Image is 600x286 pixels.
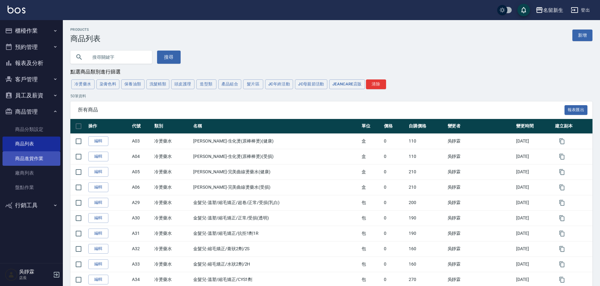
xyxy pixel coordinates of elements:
[196,79,216,89] button: 造型類
[88,136,108,146] a: 編輯
[121,79,145,89] button: 保養油類
[3,166,60,180] a: 廠商列表
[3,23,60,39] button: 櫃檯作業
[130,256,153,272] td: A33
[360,119,382,134] th: 單位
[515,149,554,164] td: [DATE]
[382,195,407,210] td: 0
[446,119,515,134] th: 變更者
[192,195,360,210] td: 金髮兒-溫塑/縮毛矯正/超卷/正常/受損(乳白)
[70,93,592,99] p: 50 筆資料
[360,226,382,241] td: 包
[3,151,60,166] a: 商品進貨作業
[71,79,95,89] button: 冷燙藥水
[153,133,192,149] td: 冷燙藥水
[382,133,407,149] td: 0
[153,180,192,195] td: 冷燙藥水
[360,210,382,226] td: 包
[130,226,153,241] td: A31
[130,180,153,195] td: A06
[515,133,554,149] td: [DATE]
[407,119,446,134] th: 自購價格
[329,79,365,89] button: JeanCare店販
[515,119,554,134] th: 變更時間
[88,182,108,192] a: 編輯
[88,229,108,238] a: 編輯
[130,149,153,164] td: A04
[446,241,515,256] td: 吳靜霖
[5,268,18,281] img: Person
[543,6,563,14] div: 名留新生
[153,164,192,180] td: 冷燙藥水
[446,180,515,195] td: 吳靜霖
[382,149,407,164] td: 0
[153,195,192,210] td: 冷燙藥水
[515,195,554,210] td: [DATE]
[3,104,60,120] button: 商品管理
[360,195,382,210] td: 包
[153,256,192,272] td: 冷燙藥水
[153,149,192,164] td: 冷燙藥水
[407,210,446,226] td: 190
[78,107,565,113] span: 所有商品
[407,149,446,164] td: 110
[515,241,554,256] td: [DATE]
[88,198,108,208] a: 編輯
[572,30,592,41] a: 新增
[88,152,108,161] a: 編輯
[407,180,446,195] td: 210
[88,167,108,177] a: 編輯
[382,256,407,272] td: 0
[192,133,360,149] td: [PERSON_NAME]-生化燙(原棒棒燙)(健康)
[360,149,382,164] td: 盒
[565,107,588,113] a: 報表匯出
[130,241,153,256] td: A32
[366,79,386,89] button: 清除
[153,119,192,134] th: 類別
[360,256,382,272] td: 包
[382,241,407,256] td: 0
[88,244,108,254] a: 編輯
[446,133,515,149] td: 吳靜霖
[218,79,242,89] button: 產品組合
[157,51,181,64] button: 搜尋
[130,195,153,210] td: A29
[192,226,360,241] td: 金髮兒-溫塑/縮毛矯正/抗拒1劑1R
[382,210,407,226] td: 0
[3,180,60,195] a: 盤點作業
[3,197,60,213] button: 行銷工具
[360,180,382,195] td: 盒
[130,164,153,180] td: A05
[515,210,554,226] td: [DATE]
[153,226,192,241] td: 冷燙藥水
[96,79,120,89] button: 染膏色料
[446,256,515,272] td: 吳靜霖
[192,149,360,164] td: [PERSON_NAME]-生化燙(原棒棒燙)(受損)
[382,119,407,134] th: 價格
[3,39,60,55] button: 預約管理
[70,34,101,43] h3: 商品列表
[153,241,192,256] td: 冷燙藥水
[446,149,515,164] td: 吳靜霖
[382,180,407,195] td: 0
[446,226,515,241] td: 吳靜霖
[3,55,60,71] button: 報表及分析
[192,180,360,195] td: [PERSON_NAME]-完美曲線燙藥水(受損)
[407,241,446,256] td: 160
[3,71,60,88] button: 客戶管理
[192,256,360,272] td: 金髮兒-縮毛矯正/水狀2劑/2H
[382,164,407,180] td: 0
[515,226,554,241] td: [DATE]
[192,241,360,256] td: 金髮兒-縮毛矯正/膏狀2劑/2S
[515,180,554,195] td: [DATE]
[3,137,60,151] a: 商品列表
[407,256,446,272] td: 160
[517,4,530,16] button: save
[446,164,515,180] td: 吳靜霖
[192,119,360,134] th: 名稱
[19,275,51,281] p: 店長
[88,275,108,284] a: 編輯
[19,269,51,275] h5: 吳靜霖
[70,28,101,32] h2: Products
[130,133,153,149] td: A03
